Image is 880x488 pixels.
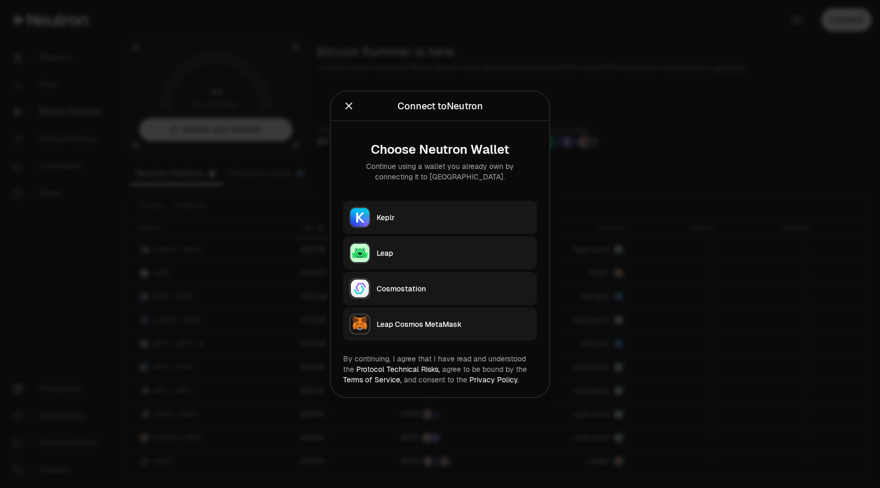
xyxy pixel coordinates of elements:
[343,307,537,341] button: Leap Cosmos MetaMaskLeap Cosmos MetaMask
[350,243,369,262] img: Leap
[377,247,531,258] div: Leap
[398,98,483,113] div: Connect to Neutron
[343,200,537,234] button: KeplrKeplr
[351,161,529,181] div: Continue using a wallet you already own by connecting it to [GEOGRAPHIC_DATA].
[343,98,355,113] button: Close
[343,236,537,269] button: LeapLeap
[469,374,519,384] a: Privacy Policy.
[343,353,537,384] div: By continuing, I agree that I have read and understood the agree to be bound by the and consent t...
[377,212,531,222] div: Keplr
[343,271,537,305] button: CosmostationCosmostation
[356,364,440,373] a: Protocol Technical Risks,
[351,142,529,156] div: Choose Neutron Wallet
[350,314,369,333] img: Leap Cosmos MetaMask
[377,319,531,329] div: Leap Cosmos MetaMask
[350,208,369,226] img: Keplr
[343,374,402,384] a: Terms of Service,
[377,283,531,293] div: Cosmostation
[350,279,369,298] img: Cosmostation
